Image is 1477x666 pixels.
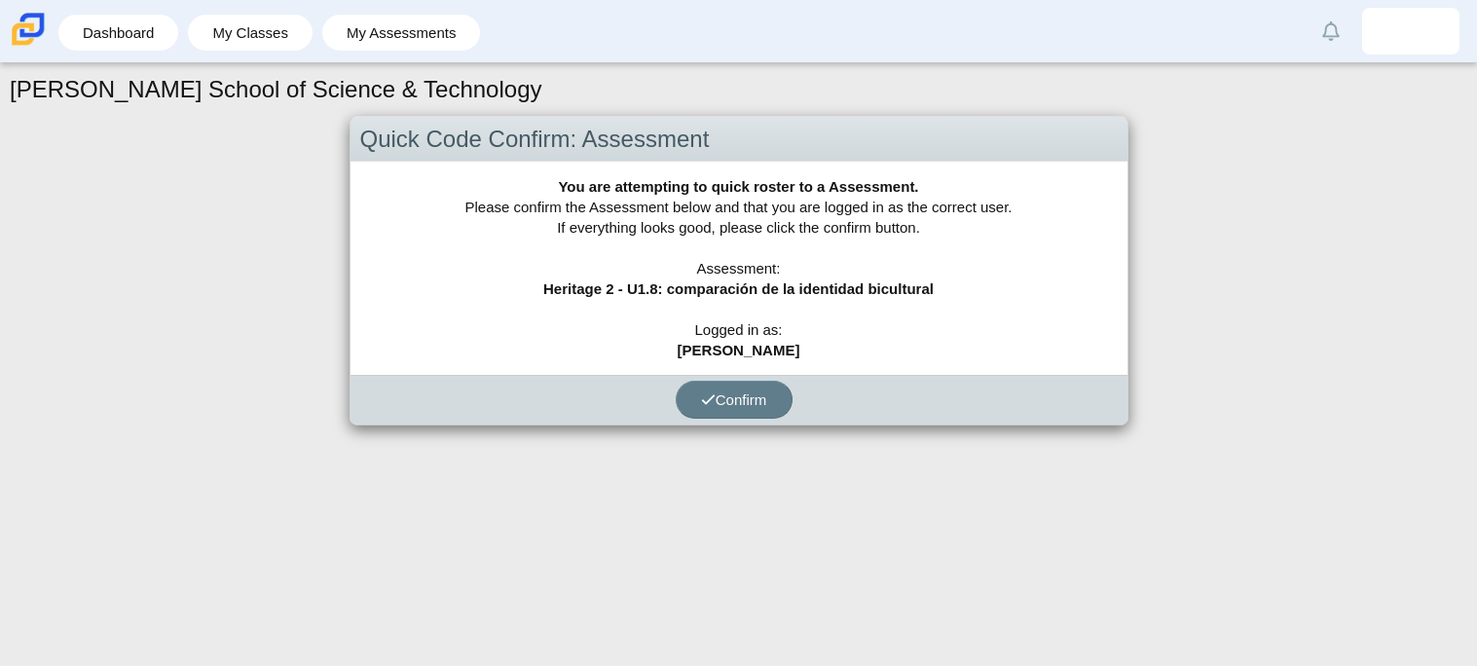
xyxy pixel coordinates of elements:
[701,391,767,408] span: Confirm
[351,162,1127,375] div: Please confirm the Assessment below and that you are logged in as the correct user. If everything...
[1395,16,1426,47] img: cesar.ortizgonzale.ie4S7h
[332,15,471,51] a: My Assessments
[351,117,1127,163] div: Quick Code Confirm: Assessment
[8,9,49,50] img: Carmen School of Science & Technology
[678,342,800,358] b: [PERSON_NAME]
[8,36,49,53] a: Carmen School of Science & Technology
[10,73,542,106] h1: [PERSON_NAME] School of Science & Technology
[198,15,303,51] a: My Classes
[543,280,934,297] b: Heritage 2 - U1.8: comparación de la identidad bicultural
[558,178,918,195] b: You are attempting to quick roster to a Assessment.
[68,15,168,51] a: Dashboard
[1362,8,1459,55] a: cesar.ortizgonzale.ie4S7h
[1310,10,1352,53] a: Alerts
[676,381,793,419] button: Confirm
